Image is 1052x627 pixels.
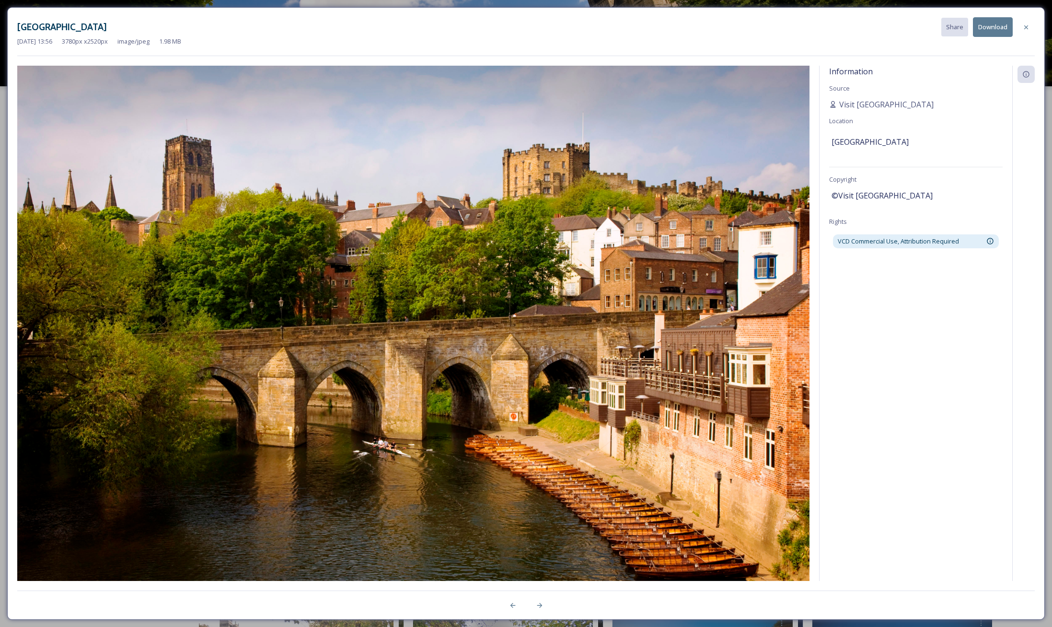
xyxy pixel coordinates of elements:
span: Location [829,116,853,125]
span: [GEOGRAPHIC_DATA] [832,136,909,148]
span: Source [829,84,850,93]
span: 1.98 MB [159,37,181,46]
h3: [GEOGRAPHIC_DATA] [17,20,107,34]
button: Download [973,17,1013,37]
span: Rights [829,217,847,226]
span: ©Visit [GEOGRAPHIC_DATA] [832,190,933,201]
span: Visit [GEOGRAPHIC_DATA] [839,99,934,110]
span: Copyright [829,175,856,184]
span: image/jpeg [117,37,150,46]
span: Information [829,66,873,77]
button: Share [941,18,968,36]
span: 3780 px x 2520 px [62,37,108,46]
span: VCD Commercial Use, Attribution Required [838,237,959,246]
img: Durham%20Cathedral%20(104).jpg [17,66,809,594]
span: [DATE] 13:56 [17,37,52,46]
